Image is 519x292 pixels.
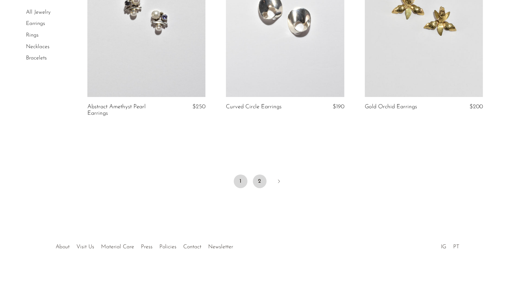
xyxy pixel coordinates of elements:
a: Material Care [101,244,134,250]
a: Rings [26,32,39,38]
a: Gold Orchid Earrings [365,104,417,110]
a: PT [453,244,459,250]
a: Press [141,244,153,250]
ul: Social Medias [437,239,463,252]
a: Visit Us [76,244,94,250]
a: Contact [183,244,201,250]
a: About [56,244,70,250]
a: Necklaces [26,44,49,50]
a: IG [441,244,446,250]
a: Abstract Amethyst Pearl Earrings [87,104,166,116]
a: Policies [159,244,176,250]
a: Earrings [26,21,45,27]
ul: Quick links [52,239,236,252]
a: All Jewelry [26,10,51,15]
span: $190 [333,104,344,110]
a: 2 [253,175,266,188]
a: Curved Circle Earrings [226,104,282,110]
a: Bracelets [26,55,47,61]
span: $250 [192,104,205,110]
a: Next [272,175,286,190]
span: 1 [234,175,247,188]
span: $200 [470,104,483,110]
